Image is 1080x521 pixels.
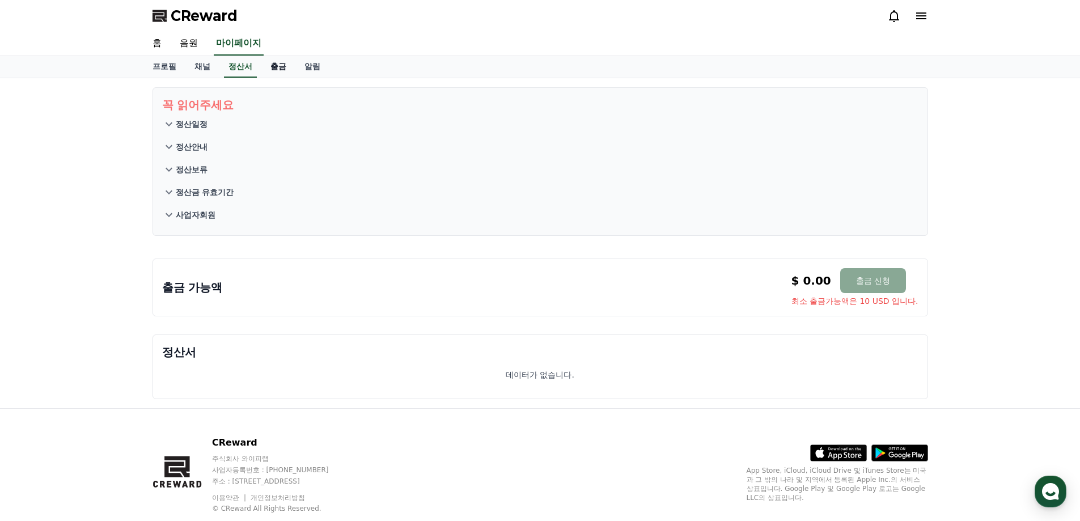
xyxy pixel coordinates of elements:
[176,141,207,153] p: 정산안내
[212,477,350,486] p: 주소 : [STREET_ADDRESS]
[176,209,215,221] p: 사업자회원
[212,454,350,463] p: 주식회사 와이피랩
[791,295,918,307] span: 최소 출금가능액은 10 USD 입니다.
[295,56,329,78] a: 알림
[162,181,918,204] button: 정산금 유효기간
[175,376,189,386] span: 설정
[153,7,238,25] a: CReward
[224,56,257,78] a: 정산서
[176,187,234,198] p: 정산금 유효기간
[212,494,248,502] a: 이용약관
[104,377,117,386] span: 대화
[162,97,918,113] p: 꼭 읽어주세요
[185,56,219,78] a: 채널
[162,204,918,226] button: 사업자회원
[3,359,75,388] a: 홈
[75,359,146,388] a: 대화
[176,164,207,175] p: 정산보류
[162,344,918,360] p: 정산서
[171,7,238,25] span: CReward
[36,376,43,386] span: 홈
[162,279,223,295] p: 출금 가능액
[212,504,350,513] p: © CReward All Rights Reserved.
[506,369,574,380] p: 데이터가 없습니다.
[251,494,305,502] a: 개인정보처리방침
[791,273,831,289] p: $ 0.00
[212,436,350,450] p: CReward
[143,32,171,56] a: 홈
[162,135,918,158] button: 정산안내
[162,158,918,181] button: 정산보류
[171,32,207,56] a: 음원
[747,466,928,502] p: App Store, iCloud, iCloud Drive 및 iTunes Store는 미국과 그 밖의 나라 및 지역에서 등록된 Apple Inc.의 서비스 상표입니다. Goo...
[146,359,218,388] a: 설정
[840,268,906,293] button: 출금 신청
[162,113,918,135] button: 정산일정
[212,465,350,475] p: 사업자등록번호 : [PHONE_NUMBER]
[261,56,295,78] a: 출금
[214,32,264,56] a: 마이페이지
[176,118,207,130] p: 정산일정
[143,56,185,78] a: 프로필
